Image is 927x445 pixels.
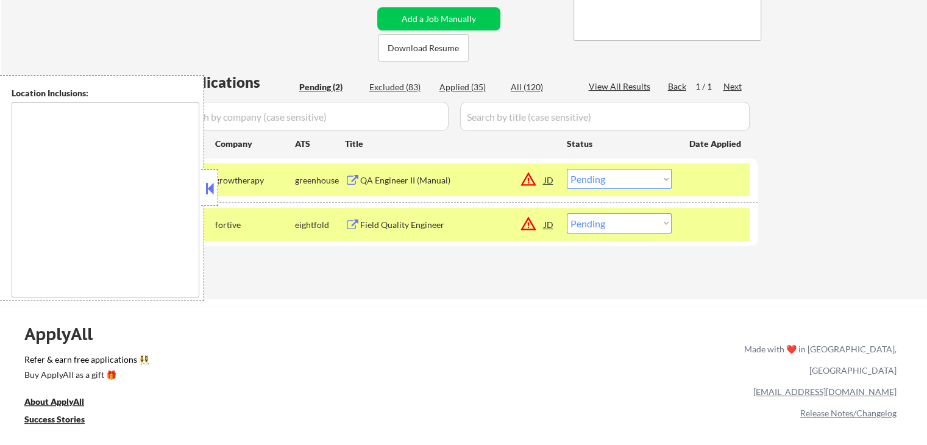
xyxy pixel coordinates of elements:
[215,219,295,231] div: fortive
[299,81,360,93] div: Pending (2)
[589,80,654,93] div: View All Results
[511,81,572,93] div: All (120)
[460,102,750,131] input: Search by title (case sensitive)
[174,75,295,90] div: Applications
[689,138,743,150] div: Date Applied
[723,80,743,93] div: Next
[295,138,345,150] div: ATS
[695,80,723,93] div: 1 / 1
[800,408,897,418] a: Release Notes/Changelog
[520,215,537,232] button: warning_amber
[543,169,555,191] div: JD
[567,132,672,154] div: Status
[215,138,295,150] div: Company
[360,219,544,231] div: Field Quality Engineer
[24,395,101,410] a: About ApplyAll
[24,371,146,379] div: Buy ApplyAll as a gift 🎁
[439,81,500,93] div: Applied (35)
[215,174,295,187] div: growtherapy
[174,102,449,131] input: Search by company (case sensitive)
[543,213,555,235] div: JD
[369,81,430,93] div: Excluded (83)
[753,386,897,397] a: [EMAIL_ADDRESS][DOMAIN_NAME]
[360,174,544,187] div: QA Engineer II (Manual)
[24,396,84,407] u: About ApplyAll
[520,171,537,188] button: warning_amber
[12,87,199,99] div: Location Inclusions:
[24,413,101,428] a: Success Stories
[295,219,345,231] div: eightfold
[24,355,489,368] a: Refer & earn free applications 👯‍♀️
[377,7,500,30] button: Add a Job Manually
[295,174,345,187] div: greenhouse
[668,80,687,93] div: Back
[24,368,146,383] a: Buy ApplyAll as a gift 🎁
[739,338,897,381] div: Made with ❤️ in [GEOGRAPHIC_DATA], [GEOGRAPHIC_DATA]
[24,414,85,424] u: Success Stories
[378,34,469,62] button: Download Resume
[345,138,555,150] div: Title
[24,324,107,344] div: ApplyAll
